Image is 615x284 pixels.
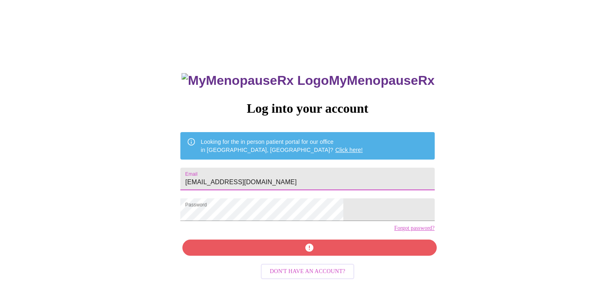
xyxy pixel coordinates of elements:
[394,225,435,231] a: Forgot password?
[261,264,354,280] button: Don't have an account?
[180,101,434,116] h3: Log into your account
[270,267,345,277] span: Don't have an account?
[182,73,329,88] img: MyMenopauseRx Logo
[259,267,356,274] a: Don't have an account?
[335,147,363,153] a: Click here!
[201,135,363,157] div: Looking for the in person patient portal for our office in [GEOGRAPHIC_DATA], [GEOGRAPHIC_DATA]?
[182,73,435,88] h3: MyMenopauseRx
